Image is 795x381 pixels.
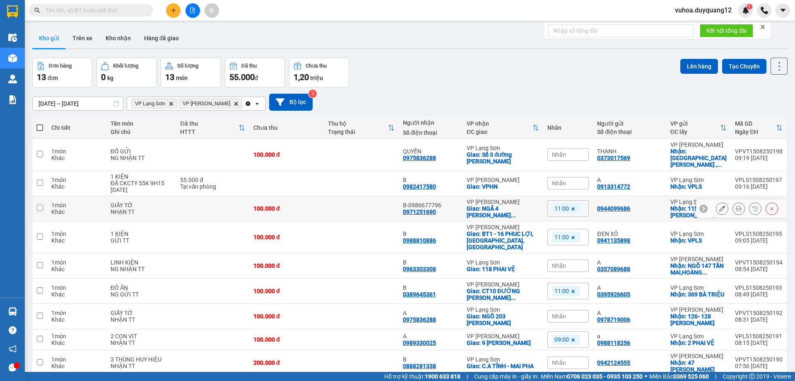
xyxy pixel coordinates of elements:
[8,54,17,63] img: warehouse-icon
[467,340,540,346] div: Giao: 9 PHẠM ĐÌNH HỔ
[722,59,766,74] button: Tạo Chuyến
[51,291,102,298] div: Khác
[66,28,99,48] button: Trên xe
[51,316,102,323] div: Khác
[670,183,727,190] div: Nhận: VPLS
[467,306,540,313] div: VP Lạng Sơn
[670,205,727,218] div: Nhận: 115 LÊ LỢI
[735,284,783,291] div: VPLS1508250193
[180,177,245,183] div: 55.000 đ
[7,5,18,18] img: logo-vxr
[735,148,783,155] div: VPVT1508250198
[670,237,727,244] div: Nhận: VPLS
[34,7,40,13] span: search
[547,124,589,131] div: Nhãn
[467,259,540,266] div: VP Lạng Sơn
[670,231,727,237] div: VP Lạng Sơn
[735,237,783,244] div: 09:05 [DATE]
[467,372,468,381] span: |
[111,356,172,363] div: 3 THÙNG HUY HIỆU
[715,372,716,381] span: |
[467,205,540,218] div: Giao: NGÃ 4 NGUYỄN VIẾT XUÂN NGÔ THÌ NHẬM,HÀ ĐÔNG,HÀ NỘI
[403,148,458,155] div: QUYÊN
[670,120,720,127] div: VP gửi
[9,326,17,334] span: question-circle
[463,117,544,139] th: Toggle SortBy
[717,161,722,168] span: ...
[597,284,662,291] div: A
[673,373,709,380] strong: 0369 525 060
[180,129,238,135] div: HTTT
[425,373,460,380] strong: 1900 633 818
[234,101,238,106] svg: Delete
[137,28,185,48] button: Hàng đã giao
[467,356,540,363] div: VP Lạng Sơn
[670,141,727,148] div: VP [PERSON_NAME]
[403,177,458,183] div: B
[742,7,749,14] img: icon-new-feature
[51,231,102,237] div: 1 món
[761,7,768,14] img: phone-icon
[403,333,458,340] div: A
[670,313,727,326] div: Nhận: 126- 128 TRẦN VỸ
[668,5,738,15] span: vuhoa.duyquang12
[554,205,569,212] span: 11:00
[735,316,783,323] div: 08:31 [DATE]
[111,363,172,369] div: NHẬN TT
[180,120,238,127] div: Đã thu
[244,99,245,108] input: Selected VP Lạng Sơn, VP Minh Khai.
[51,148,102,155] div: 1 món
[467,177,540,183] div: VP [PERSON_NAME]
[171,7,176,13] span: plus
[111,237,172,244] div: GỬI TT
[111,310,172,316] div: GIẤY TỜ
[190,7,195,13] span: file-add
[670,256,727,262] div: VP [PERSON_NAME]
[176,75,188,81] span: món
[205,3,219,18] button: aim
[670,129,720,135] div: ĐC lấy
[597,205,630,212] div: 0944099686
[735,183,783,190] div: 09:16 [DATE]
[597,333,662,340] div: a
[403,183,436,190] div: 0982417580
[552,262,566,269] span: Nhãn
[670,333,727,340] div: VP Lạng Sơn
[467,313,540,326] div: Giao: NGÕ 203 LÊ ĐẠI HÀNH
[748,4,751,10] span: 1
[253,336,320,343] div: 100.000 đ
[253,234,320,240] div: 100.000 đ
[670,177,727,183] div: VP Lạng Sơn
[735,291,783,298] div: 08:49 [DATE]
[99,28,137,48] button: Kho nhận
[670,148,727,168] div: Nhận: 114 phố Hoàng Văn Thái , Khương Trung, Thanh Xuân,HÀ NỘI
[308,90,317,98] sup: 3
[467,183,540,190] div: Giao: VPHN
[403,363,436,369] div: 0888281338
[403,129,458,136] div: Số điện thoại
[245,100,251,107] svg: Clear all
[111,266,172,272] div: NG NHẬN TT
[169,101,173,106] svg: Delete
[131,99,177,109] span: VP Lạng Sơn, close by backspace
[467,129,533,135] div: ĐC giao
[225,58,285,87] button: Đã thu55.000đ
[735,120,776,127] div: Mã GD
[403,291,436,298] div: 0389645361
[111,231,172,237] div: 1 KIỆN
[670,306,727,313] div: VP [PERSON_NAME]
[554,233,569,241] span: 11:00
[511,212,516,218] span: ...
[670,353,727,359] div: VP [PERSON_NAME]
[9,345,17,353] span: notification
[229,72,255,82] span: 55.000
[33,97,123,110] input: Select a date range.
[135,100,165,107] span: VP Lạng Sơn
[51,209,102,215] div: Khác
[552,151,566,158] span: Nhãn
[306,63,327,69] div: Chưa thu
[254,100,260,107] svg: open
[96,58,157,87] button: Khối lượng0kg
[670,291,727,298] div: Nhận: 369 BÀ TRIỆU
[597,177,662,183] div: A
